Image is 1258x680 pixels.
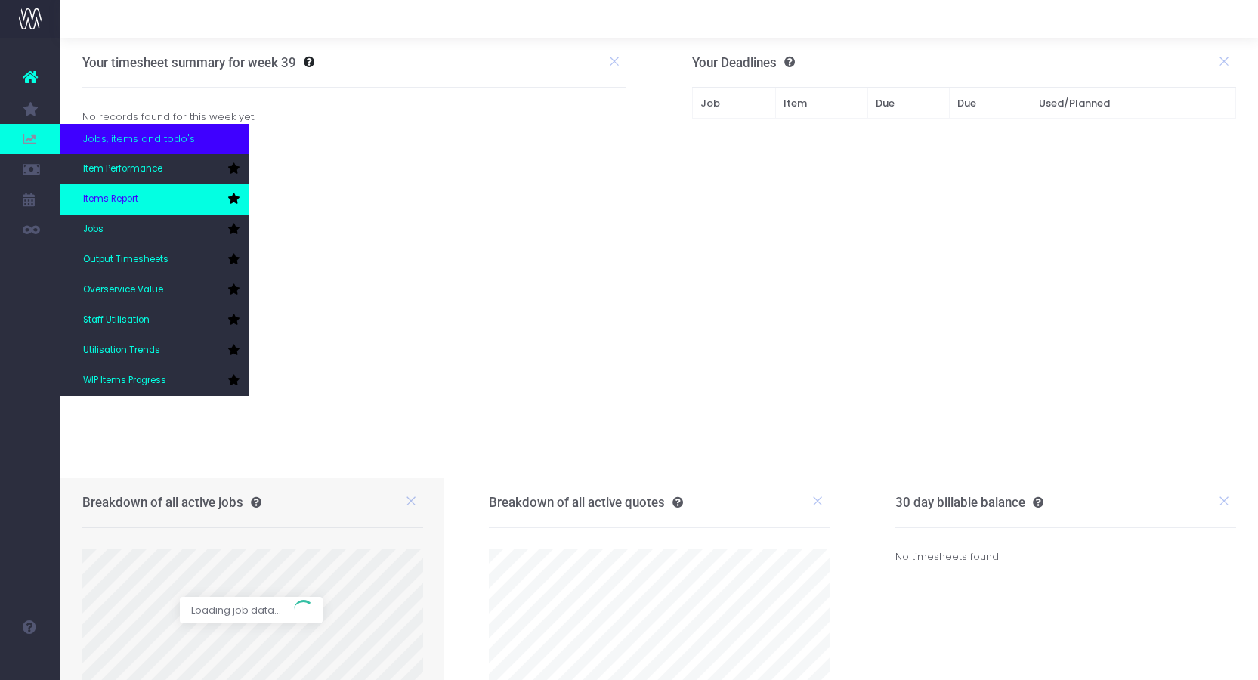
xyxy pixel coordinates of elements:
a: Items Report [60,184,249,215]
span: Items Report [83,193,138,206]
span: Item Performance [83,162,162,176]
th: Used/Planned [1031,88,1236,119]
h3: Your timesheet summary for week 39 [82,55,296,70]
span: WIP Items Progress [83,374,166,388]
span: Utilisation Trends [83,344,160,357]
span: Jobs, items and todo's [83,131,195,147]
a: Utilisation Trends [60,335,249,366]
a: Staff Utilisation [60,305,249,335]
h3: 30 day billable balance [895,495,1043,510]
th: Due [868,88,950,119]
div: No timesheets found [895,528,1236,586]
span: Staff Utilisation [83,314,150,327]
div: No records found for this week yet. [71,110,638,125]
h3: Your Deadlines [692,55,795,70]
span: Jobs [83,223,104,236]
th: Due [950,88,1031,119]
a: Item Performance [60,154,249,184]
a: Jobs [60,215,249,245]
th: Item [776,88,868,119]
span: Output Timesheets [83,253,168,267]
th: Job [693,88,776,119]
a: Overservice Value [60,275,249,305]
span: Overservice Value [83,283,163,297]
img: images/default_profile_image.png [19,650,42,672]
span: Loading job data... [180,597,292,624]
a: WIP Items Progress [60,366,249,396]
h3: Breakdown of all active quotes [489,495,683,510]
a: Output Timesheets [60,245,249,275]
